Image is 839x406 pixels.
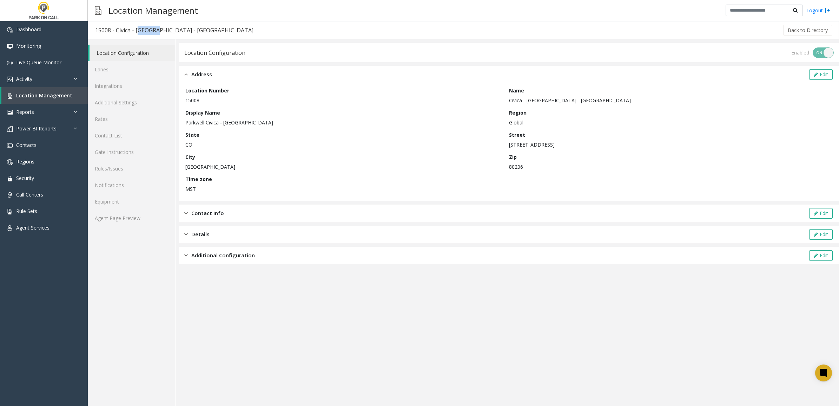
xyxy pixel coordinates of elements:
a: Location Management [1,87,88,104]
a: Integrations [88,78,175,94]
p: MST [185,185,506,193]
div: Location Configuration [184,48,245,57]
img: 'icon' [7,60,13,66]
img: 'icon' [7,44,13,49]
a: Rules/Issues [88,160,175,177]
img: 'icon' [7,176,13,181]
span: Contact Info [191,209,224,217]
a: Agent Page Preview [88,210,175,226]
a: Location Configuration [90,45,175,61]
img: opened [184,70,188,78]
a: Notifications [88,177,175,193]
img: closed [184,251,188,259]
img: closed [184,209,188,217]
img: 'icon' [7,93,13,99]
p: Parkwell Civica - [GEOGRAPHIC_DATA] [185,119,506,126]
span: Address [191,70,212,78]
label: Display Name [185,109,220,116]
img: 'icon' [7,27,13,33]
span: Regions [16,158,34,165]
a: Additional Settings [88,94,175,111]
img: logout [825,7,830,14]
label: Region [509,109,527,116]
label: State [185,131,199,138]
span: Details [191,230,210,238]
button: Edit [809,229,833,240]
a: Logout [806,7,830,14]
label: Street [509,131,525,138]
h3: Location Management [105,2,202,19]
img: 'icon' [7,126,13,132]
p: [GEOGRAPHIC_DATA] [185,163,506,170]
p: Global [509,119,829,126]
img: 'icon' [7,110,13,115]
img: 'icon' [7,192,13,198]
img: 'icon' [7,159,13,165]
img: 'icon' [7,77,13,82]
img: pageIcon [95,2,101,19]
a: Gate Instructions [88,144,175,160]
img: 'icon' [7,225,13,231]
span: Live Queue Monitor [16,59,61,66]
button: Edit [809,69,833,80]
div: Enabled [791,49,809,56]
span: Monitoring [16,43,41,49]
label: Time zone [185,175,212,183]
span: Rule Sets [16,208,37,214]
span: Dashboard [16,26,41,33]
span: Additional Configuration [191,251,255,259]
span: Power BI Reports [16,125,57,132]
label: Name [509,87,524,94]
span: Activity [16,76,32,82]
label: Zip [509,153,517,161]
p: CO [185,141,506,148]
span: Location Management [16,92,72,99]
a: Equipment [88,193,175,210]
a: Rates [88,111,175,127]
p: [STREET_ADDRESS] [509,141,829,148]
label: City [185,153,195,161]
button: Back to Directory [783,25,832,36]
img: closed [184,230,188,238]
span: Call Centers [16,191,43,198]
span: Contacts [16,142,37,148]
a: Lanes [88,61,175,78]
button: Edit [809,208,833,219]
p: 80206 [509,163,829,170]
button: Edit [809,250,833,261]
label: Location Number [185,87,229,94]
div: 15008 - Civica - [GEOGRAPHIC_DATA] - [GEOGRAPHIC_DATA] [95,26,253,35]
a: Contact List [88,127,175,144]
img: 'icon' [7,143,13,148]
p: Civica - [GEOGRAPHIC_DATA] - [GEOGRAPHIC_DATA] [509,97,829,104]
p: 15008 [185,97,506,104]
span: Security [16,175,34,181]
span: Agent Services [16,224,49,231]
img: 'icon' [7,209,13,214]
span: Reports [16,109,34,115]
